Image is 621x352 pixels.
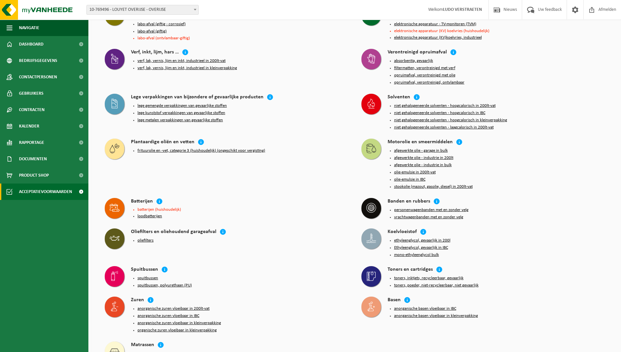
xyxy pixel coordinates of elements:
button: anorganische basen vloeibaar in kleinverpakking [394,313,478,319]
li: labo-afval (ontvlambaar-giftig) [137,36,348,40]
span: Acceptatievoorwaarden [19,184,72,200]
button: opruimafval, verontreinigd, ontvlambaar [394,80,465,85]
button: vrachtwagenbanden met en zonder velg [394,215,463,220]
span: Documenten [19,151,47,167]
span: Gebruikers [19,85,44,102]
button: afgewerkte olie - industrie in 200lt [394,155,453,161]
button: olie-emulsie in IBC [394,177,426,182]
button: lege kunststof verpakkingen van gevaarlijke stoffen [137,110,225,116]
span: Kalender [19,118,39,134]
span: Bedrijfsgegevens [19,52,57,69]
h4: Koelvloeistof [388,228,417,236]
span: Dashboard [19,36,44,52]
h4: Spuitbussen [131,266,158,274]
button: organische zuren vloeibaar in kleinverpakking [137,328,217,333]
span: Navigatie [19,20,39,36]
span: Contactpersonen [19,69,57,85]
button: Ethyleenglycol, gevaarlijk in IBC [394,245,448,250]
button: frituurolie en -vet, categorie 3 (huishoudelijk) (ongeschikt voor vergisting) [137,148,265,153]
button: ethyleenglycol, gevaarlijk in 200l [394,238,450,243]
span: Contracten [19,102,45,118]
button: oliefilters [137,238,154,243]
button: lege gemengde verpakkingen van gevaarlijke stoffen [137,103,227,108]
li: elektronische apparatuur (KV) koelvries (huishoudelijk) [394,29,605,33]
button: lege metalen verpakkingen van gevaarlijke stoffen [137,118,223,123]
h4: Matrassen [131,342,154,349]
button: toners, poeder, niet-recycleerbaar, niet gevaarlijk [394,283,479,288]
button: elektronische apparatuur (KV)koelvries, industrieel [394,35,482,40]
button: absorbentia, gevaarlijk [394,58,433,64]
h4: Zuren [131,297,144,304]
button: spuitbussen [137,276,158,281]
button: spuitbussen, polyurethaan (PU) [137,283,192,288]
button: opruimafval, verontreinigd met olie [394,73,455,78]
button: anorganische zuren vloeibaar in kleinverpakking [137,321,221,326]
button: labo-afval (giftig) [137,29,167,34]
button: stookolie (mazout, gasolie, diesel) in 200lt-vat [394,184,473,189]
button: niet gehalogeneerde solventen - hoogcalorisch in 200lt-vat [394,103,496,108]
span: Product Shop [19,167,49,184]
button: anorganische zuren vloeibaar in IBC [137,313,199,319]
span: Rapportage [19,134,44,151]
button: anorganische basen vloeibaar in IBC [394,306,456,311]
button: verf, lak, vernis, lijm en inkt, industrieel in 200lt-vat [137,58,226,64]
h4: Batterijen [131,198,153,205]
h4: Toners en cartridges [388,266,433,274]
h4: Plantaardige oliën en vetten [131,139,194,146]
button: toners, inktjets, recycleerbaar, gevaarlijk [394,276,464,281]
li: batterijen (huishoudelijk) [137,207,348,212]
button: niet gehalogeneerde solventen - laagcalorisch in 200lt-vat [394,125,494,130]
button: elektronische apparatuur - TV-monitoren (TVM) [394,22,476,27]
button: verf, lak, vernis, lijm en inkt, industrieel in kleinverpakking [137,66,237,71]
h4: Banden en rubbers [388,198,430,205]
h4: Verontreinigd opruimafval [388,49,447,56]
h4: Verf, inkt, lijm, hars … [131,49,179,56]
h4: Motorolie en smeermiddelen [388,139,453,146]
button: niet gehalogeneerde solventen - hoogcalorisch in kleinverpakking [394,118,507,123]
button: mono-ethyleenglycol bulk [394,252,439,258]
button: olie-emulsie in 200lt-vat [394,170,436,175]
button: labo-afval (giftig - corrosief) [137,22,186,27]
h4: Oliefilters en oliehoudend garageafval [131,228,216,236]
button: afgewerkte olie - industrie in bulk [394,163,452,168]
button: afgewerkte olie - garage in bulk [394,148,448,153]
span: 10-769496 - LOUYET OVERIJSE - OVERIJSE [86,5,199,15]
h4: Basen [388,297,401,304]
button: loodbatterijen [137,214,162,219]
button: personenwagenbanden met en zonder velg [394,207,468,213]
button: anorganische zuren vloeibaar in 200lt-vat [137,306,210,311]
button: niet gehalogeneerde solventen - hoogcalorisch in IBC [394,110,485,116]
strong: LUDO VERSTRAETEN [443,7,482,12]
h4: Solventen [388,94,410,101]
button: filtermatten, verontreinigd met verf [394,66,455,71]
span: 10-769496 - LOUYET OVERIJSE - OVERIJSE [87,5,198,14]
h4: Lege verpakkingen van bijzondere of gevaarlijke producten [131,94,264,101]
